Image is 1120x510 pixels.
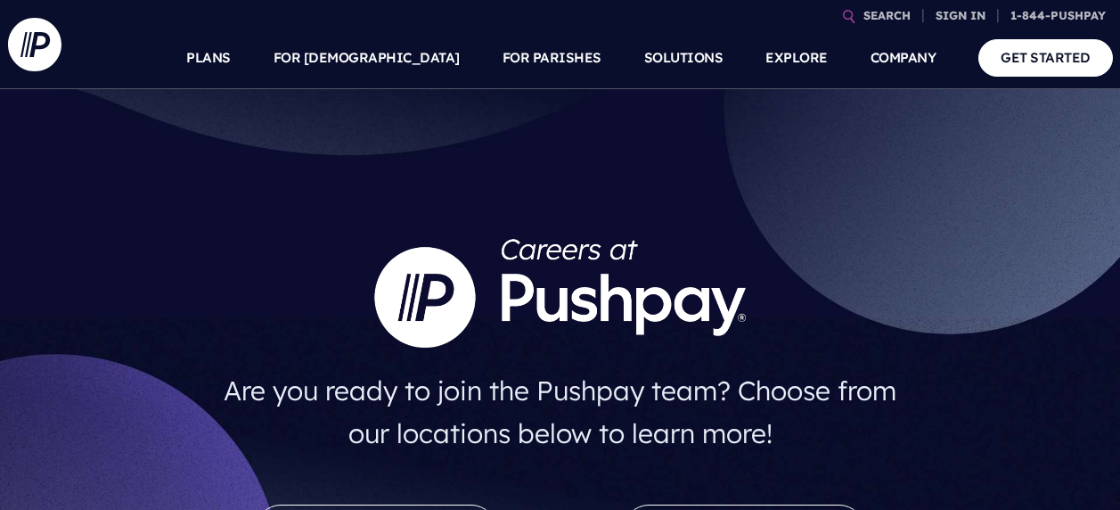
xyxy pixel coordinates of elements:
a: PLANS [186,27,231,89]
a: GET STARTED [978,39,1113,76]
a: EXPLORE [765,27,828,89]
h4: Are you ready to join the Pushpay team? Choose from our locations below to learn more! [206,362,914,462]
a: FOR PARISHES [503,27,601,89]
a: SOLUTIONS [644,27,724,89]
a: COMPANY [871,27,936,89]
a: FOR [DEMOGRAPHIC_DATA] [274,27,460,89]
